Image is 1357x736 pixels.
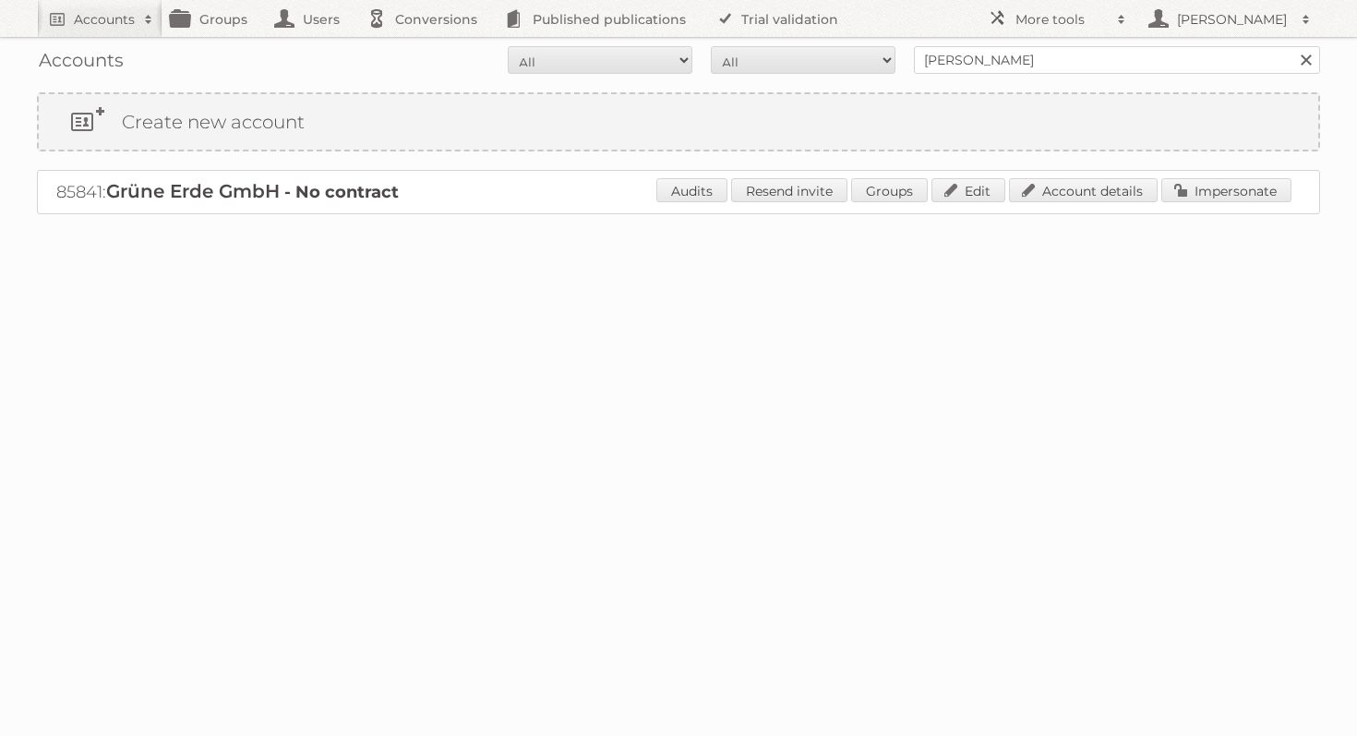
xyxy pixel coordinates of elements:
a: Resend invite [731,178,847,202]
h2: Accounts [74,10,135,29]
a: Impersonate [1161,178,1291,202]
a: Audits [656,178,727,202]
a: Account details [1009,178,1158,202]
span: Grüne Erde GmbH [106,180,280,202]
a: Groups [851,178,928,202]
a: Create new account [39,94,1318,150]
a: Edit [931,178,1005,202]
a: 85841:Grüne Erde GmbH - No contract [56,182,399,202]
h2: [PERSON_NAME] [1172,10,1292,29]
strong: - No contract [284,182,399,202]
h2: More tools [1015,10,1108,29]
